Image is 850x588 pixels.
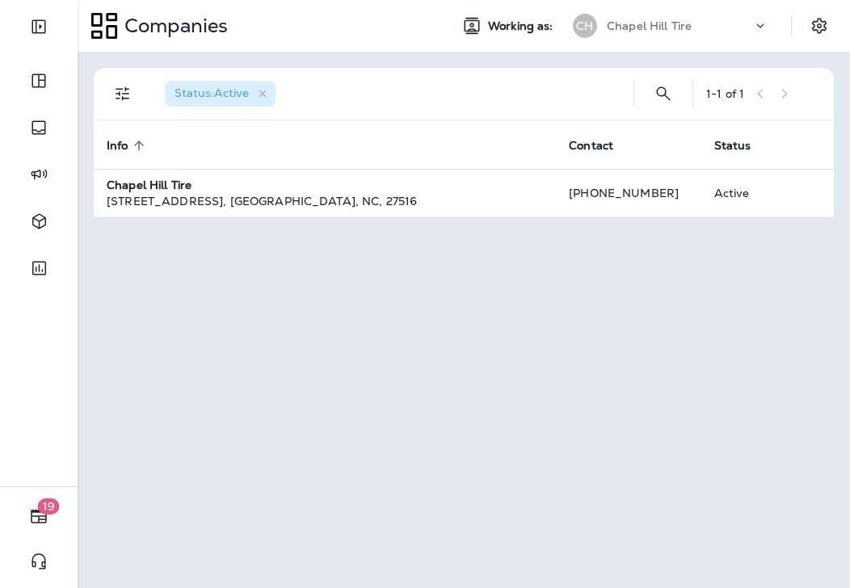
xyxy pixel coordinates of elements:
[573,14,597,38] div: CH
[706,87,744,100] div: 1 - 1 of 1
[107,193,543,209] div: [STREET_ADDRESS] , [GEOGRAPHIC_DATA] , NC , 27516
[107,178,191,192] strong: Chapel Hill Tire
[701,169,788,217] td: Active
[714,139,751,153] span: Status
[647,78,680,110] button: Search Companies
[569,138,634,153] span: Contact
[607,19,692,32] p: Chapel Hill Tire
[107,139,128,153] span: Info
[16,500,61,532] button: 19
[118,14,228,38] p: Companies
[175,86,249,100] span: Status : Active
[107,138,149,153] span: Info
[16,10,61,43] button: Expand Sidebar
[805,11,834,40] button: Settings
[488,19,557,33] span: Working as:
[38,498,60,514] span: 19
[569,139,613,153] span: Contact
[165,81,276,107] div: Status:Active
[556,169,701,217] td: [PHONE_NUMBER]
[714,138,772,153] span: Status
[107,78,139,110] button: Filters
